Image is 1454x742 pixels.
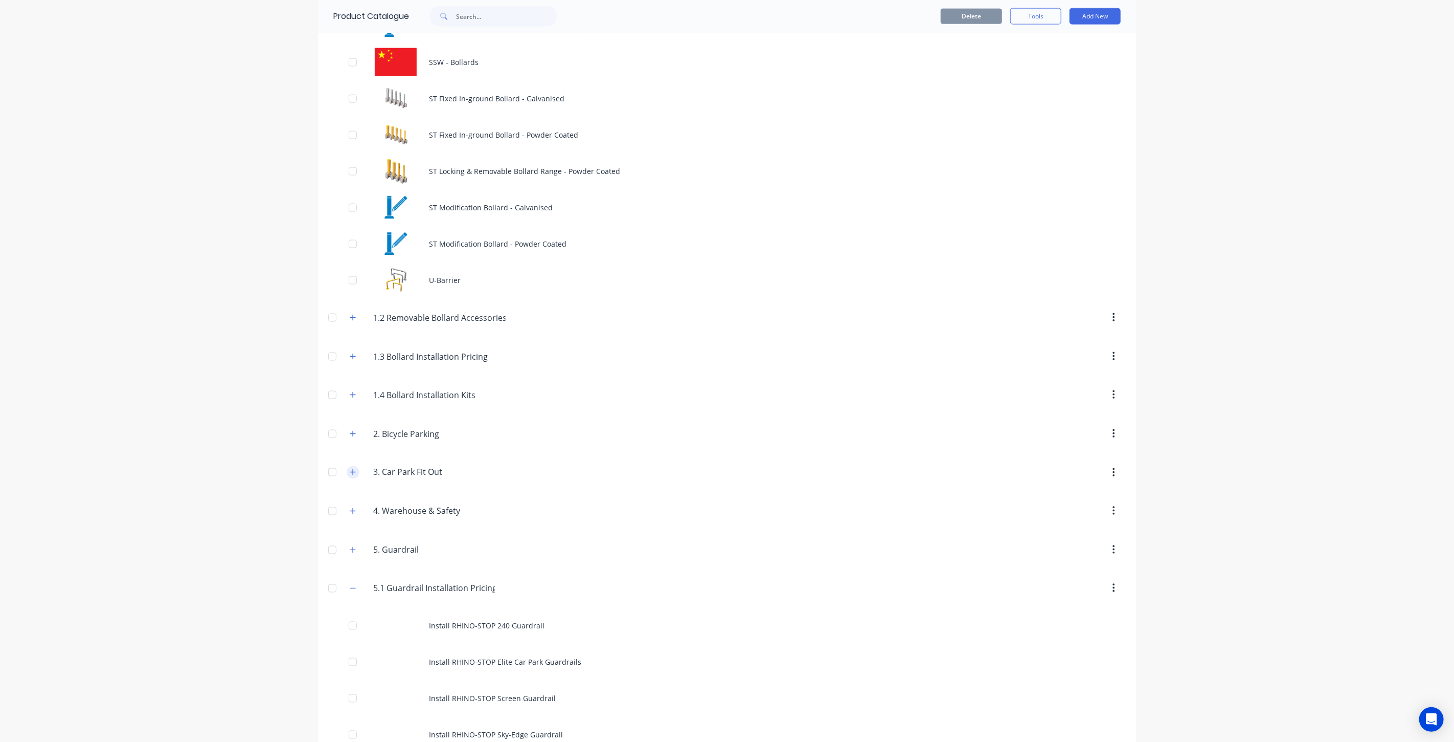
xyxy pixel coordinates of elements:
[1419,707,1444,732] div: Open Intercom Messenger
[318,117,1136,153] div: ST Fixed In-ground Bollard - Powder CoatedST Fixed In-ground Bollard - Powder Coated
[1010,8,1061,25] button: Tools
[373,466,494,478] input: Enter category name
[318,226,1136,262] div: ST Modification Bollard - Powder CoatedST Modification Bollard - Powder Coated
[373,312,506,324] input: Enter category name
[318,262,1136,298] div: U-BarrierU-Barrier
[941,9,1002,24] button: Delete
[456,6,557,27] input: Search...
[373,544,494,556] input: Enter category name
[318,681,1136,717] div: Install RHINO-STOP Screen Guardrail
[318,153,1136,189] div: ST Locking & Removable Bollard Range - Powder CoatedST Locking & Removable Bollard Range - Powder...
[1070,8,1121,25] button: Add New
[318,644,1136,681] div: Install RHINO-STOP Elite Car Park Guardrails
[318,80,1136,117] div: ST Fixed In-ground Bollard - GalvanisedST Fixed In-ground Bollard - Galvanised
[318,189,1136,226] div: ST Modification Bollard - Galvanised ST Modification Bollard - Galvanised
[373,428,494,440] input: Enter category name
[373,389,494,401] input: Enter category name
[373,505,494,517] input: Enter category name
[373,582,495,595] input: Enter category name
[373,351,494,363] input: Enter category name
[318,608,1136,644] div: Install RHINO-STOP 240 Guardrail
[318,44,1136,80] div: SSW - BollardsSSW - Bollards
